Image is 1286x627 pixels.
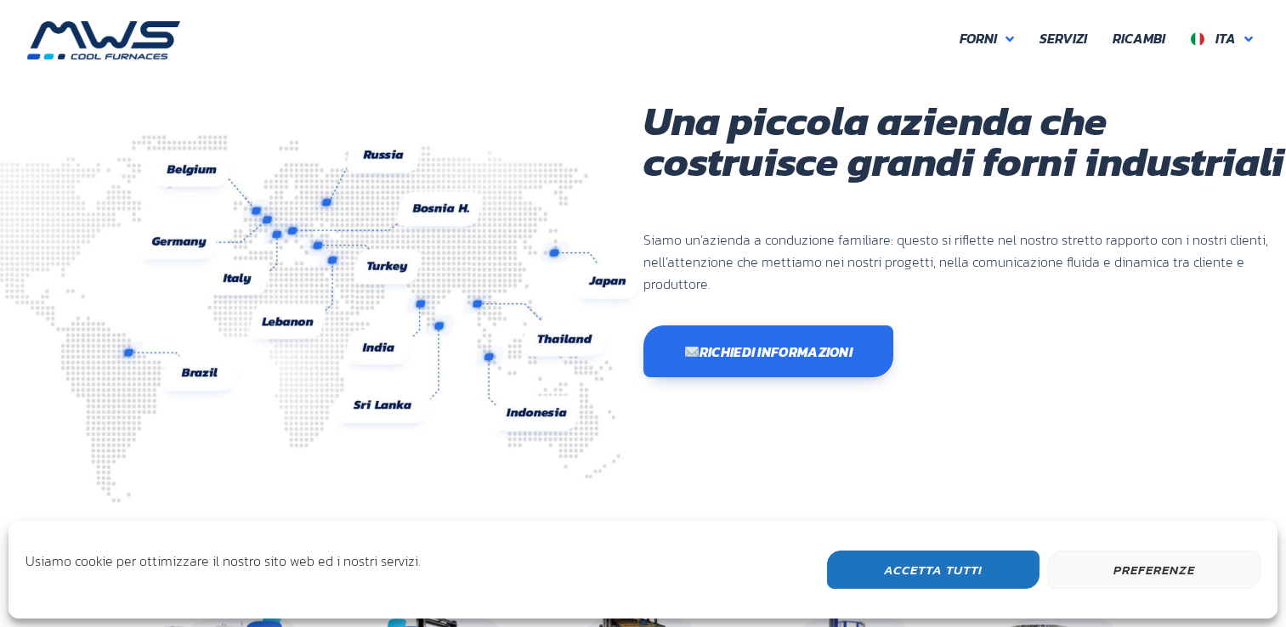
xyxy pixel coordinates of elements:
a: Ricambi [1100,21,1178,57]
div: Usiamo cookie per ottimizzare il nostro sito web ed i nostri servizi. [25,551,421,585]
span: Servizi [1040,28,1087,50]
img: ✉️ [685,345,699,359]
span: Richiedi informazioni [684,345,853,359]
span: Forni [960,28,997,50]
a: Servizi [1027,21,1100,57]
img: MWS s.r.l. [27,21,180,59]
button: Preferenze [1048,551,1261,589]
a: ✉️Richiedi informazioni [643,325,894,377]
a: Forni [947,21,1027,57]
a: Ita [1178,21,1266,57]
span: Ricambi [1113,28,1165,50]
span: Ita [1215,28,1236,48]
button: Accetta Tutti [827,551,1040,589]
